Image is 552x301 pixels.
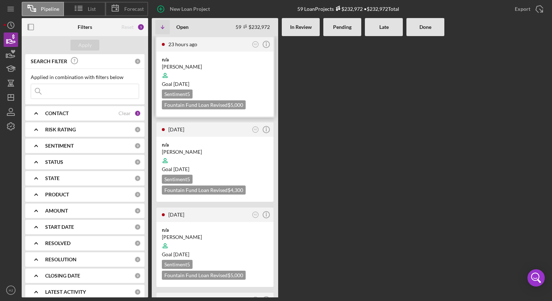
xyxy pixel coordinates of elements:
b: Done [419,24,431,30]
time: 09/24/2025 [173,81,189,87]
div: New Loan Project [170,2,210,16]
span: Pipeline [41,6,59,12]
div: 0 [134,191,141,198]
span: Goal [162,81,189,87]
b: STATUS [45,159,63,165]
time: 2025-08-14 21:03 [168,211,184,218]
span: Forecast [124,6,144,12]
b: PRODUCT [45,192,69,197]
div: Fountain Fund Loan Revised $5,000 [162,100,246,109]
a: [DATE]HJn/a[PERSON_NAME]Goal [DATE]Sentiment5Fountain Fund Loan Revised$4,300 [155,121,275,203]
div: Export [515,2,530,16]
b: SENTIMENT [45,143,74,149]
b: RESOLVED [45,240,70,246]
div: Fountain Fund Loan Revised $4,300 [162,186,246,195]
b: SEARCH FILTER [31,58,67,64]
b: START DATE [45,224,74,230]
b: Open [176,24,189,30]
button: Export [508,2,548,16]
div: n/a [162,141,268,148]
text: HJ [9,288,13,292]
span: Goal [162,166,189,172]
div: Sentiment 5 [162,90,193,99]
button: HJ [251,210,260,220]
div: n/a [162,56,268,63]
b: In Review [290,24,312,30]
div: 0 [134,126,141,133]
div: 0 [134,58,141,65]
div: $232,972 [334,6,363,12]
div: [PERSON_NAME] [162,63,268,70]
div: 0 [134,240,141,247]
span: Goal [162,251,189,257]
time: 09/28/2025 [173,251,189,257]
div: Sentiment 5 [162,175,193,184]
div: 0 [134,159,141,165]
a: [DATE]HJn/a[PERSON_NAME]Goal [DATE]Sentiment5Fountain Fund Loan Revised$5,000 [155,206,275,288]
div: 0 [134,143,141,149]
div: Apply [78,40,92,51]
div: [PERSON_NAME] [162,148,268,156]
button: Apply [70,40,99,51]
div: 0 [134,208,141,214]
div: 59 Loan Projects • $232,972 Total [297,6,399,12]
b: Filters [78,24,92,30]
div: 59 $232,972 [236,24,270,30]
div: [PERSON_NAME] [162,234,268,241]
div: Applied in combination with filters below [31,74,139,80]
time: 2025-08-17 14:12 [168,126,184,132]
b: CLOSING DATE [45,273,80,279]
div: 0 [134,272,141,279]
text: HJ [254,43,257,45]
button: HJ [251,125,260,135]
b: CONTACT [45,110,69,116]
div: 0 [134,224,141,230]
div: 0 [134,289,141,295]
button: HJ [4,283,18,297]
div: Clear [118,110,131,116]
b: STATE [45,175,60,181]
div: n/a [162,226,268,234]
time: 2025-08-17 15:30 [168,41,197,47]
span: List [88,6,96,12]
b: RESOLUTION [45,257,77,262]
div: Fountain Fund Loan Revised $5,000 [162,271,246,280]
b: Late [379,24,389,30]
div: 1 [137,23,145,31]
div: 0 [134,175,141,182]
div: 0 [134,256,141,263]
text: HJ [254,213,257,216]
button: New Loan Project [152,2,217,16]
b: Pending [333,24,352,30]
b: AMOUNT [45,208,68,214]
div: Open Intercom Messenger [527,269,545,287]
b: RISK RATING [45,127,76,132]
a: 23 hours agoHJn/a[PERSON_NAME]Goal [DATE]Sentiment5Fountain Fund Loan Revised$5,000 [155,36,275,118]
b: LATEST ACTIVITY [45,289,86,295]
div: 1 [134,110,141,117]
div: Reset [121,24,134,30]
button: HJ [251,40,260,49]
text: HJ [254,128,257,131]
div: Sentiment 5 [162,260,193,269]
time: 09/28/2025 [173,166,189,172]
